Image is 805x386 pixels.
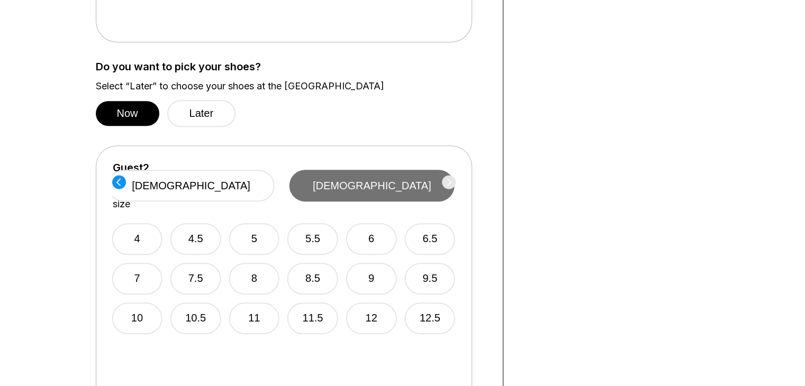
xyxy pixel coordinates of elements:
button: 9.5 [404,263,455,295]
button: 4.5 [170,223,221,255]
button: 6 [346,223,397,255]
button: 10 [112,302,162,334]
button: 8 [229,263,279,295]
button: 12.5 [404,302,455,334]
button: 11.5 [287,302,338,334]
button: 7.5 [170,263,221,295]
button: 11 [229,302,279,334]
button: Later [167,100,236,127]
button: 7 [112,263,162,295]
button: 6.5 [404,223,455,255]
button: 8.5 [287,263,338,295]
button: 9 [346,263,397,295]
button: [DEMOGRAPHIC_DATA] [290,170,455,201]
button: 12 [346,302,397,334]
label: Guest 2 [113,162,149,173]
label: Do you want to pick your shoes? [96,61,487,72]
label: Select “Later” to choose your shoes at the [GEOGRAPHIC_DATA] [96,80,487,92]
button: 5 [229,223,279,255]
button: [DEMOGRAPHIC_DATA] [107,170,275,201]
button: 10.5 [170,302,221,334]
button: Now [96,101,159,126]
button: 4 [112,223,162,255]
button: 5.5 [287,223,338,255]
